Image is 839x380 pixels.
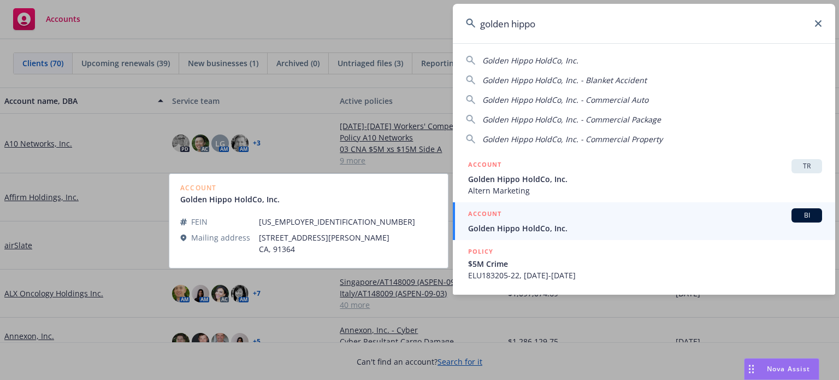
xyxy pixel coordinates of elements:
span: Golden Hippo HoldCo, Inc. [468,173,822,185]
div: Drag to move [745,359,758,379]
span: Nova Assist [767,364,810,373]
a: POLICY [453,287,835,334]
a: POLICY$5M CrimeELU183205-22, [DATE]-[DATE] [453,240,835,287]
span: Golden Hippo HoldCo, Inc. - Blanket Accident [482,75,647,85]
h5: ACCOUNT [468,159,501,172]
input: Search... [453,4,835,43]
span: TR [796,161,818,171]
h5: ACCOUNT [468,208,501,221]
span: ELU183205-22, [DATE]-[DATE] [468,270,822,281]
span: $5M Crime [468,258,822,270]
span: Golden Hippo HoldCo, Inc. [482,55,578,66]
h5: POLICY [468,293,493,304]
span: Golden Hippo HoldCo, Inc. [468,223,822,234]
span: Golden Hippo HoldCo, Inc. - Commercial Property [482,134,663,144]
span: Altern Marketing [468,185,822,196]
span: Golden Hippo HoldCo, Inc. - Commercial Package [482,114,661,125]
h5: POLICY [468,246,493,257]
span: BI [796,211,818,220]
span: Golden Hippo HoldCo, Inc. - Commercial Auto [482,95,648,105]
a: ACCOUNTTRGolden Hippo HoldCo, Inc.Altern Marketing [453,153,835,202]
a: ACCOUNTBIGolden Hippo HoldCo, Inc. [453,202,835,240]
button: Nova Assist [744,358,819,380]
